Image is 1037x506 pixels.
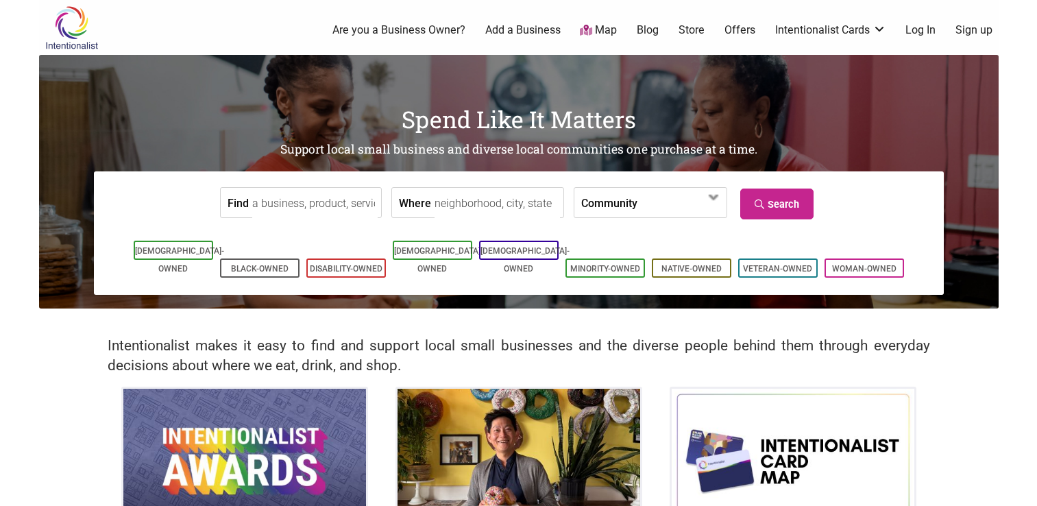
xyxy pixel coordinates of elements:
a: Are you a Business Owner? [332,23,465,38]
a: Blog [637,23,659,38]
label: Find [228,188,249,217]
a: Black-Owned [231,264,289,274]
a: Add a Business [485,23,561,38]
a: Disability-Owned [310,264,382,274]
a: Minority-Owned [570,264,640,274]
a: Veteran-Owned [743,264,812,274]
a: Log In [905,23,936,38]
h2: Intentionalist makes it easy to find and support local small businesses and the diverse people be... [108,336,930,376]
a: Intentionalist Cards [775,23,886,38]
h1: Spend Like It Matters [39,103,999,136]
a: [DEMOGRAPHIC_DATA]-Owned [135,246,224,274]
a: Woman-Owned [832,264,896,274]
a: Store [679,23,705,38]
a: Search [740,189,814,219]
a: [DEMOGRAPHIC_DATA]-Owned [480,246,570,274]
input: a business, product, service [252,188,378,219]
h2: Support local small business and diverse local communities one purchase at a time. [39,141,999,158]
img: Intentionalist [39,5,104,50]
label: Community [581,188,637,217]
a: Native-Owned [661,264,722,274]
a: Map [580,23,617,38]
label: Where [399,188,431,217]
a: [DEMOGRAPHIC_DATA]-Owned [394,246,483,274]
a: Offers [724,23,755,38]
input: neighborhood, city, state [435,188,560,219]
a: Sign up [955,23,992,38]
